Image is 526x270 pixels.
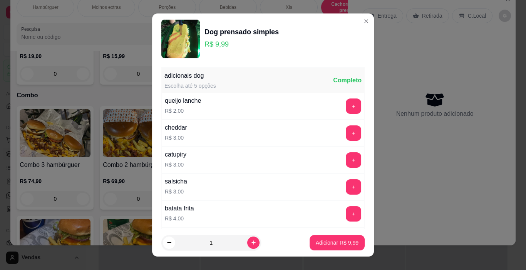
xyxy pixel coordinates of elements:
[333,76,362,85] div: Completo
[164,71,216,80] div: adicionais dog
[165,188,187,195] p: R$ 3,00
[310,235,365,250] button: Adicionar R$ 9,99
[346,152,361,168] button: add
[316,239,358,247] p: Adicionar R$ 9,99
[165,177,187,186] div: salsicha
[360,15,372,27] button: Close
[346,206,361,222] button: add
[165,96,201,105] div: queijo lanche
[164,82,216,90] div: Escolha até 5 opções
[165,134,187,142] p: R$ 3,00
[204,39,279,50] p: R$ 9,99
[204,27,279,37] div: Dog prensado simples
[165,204,194,213] div: batata frita
[165,150,186,159] div: catupiry
[165,123,187,132] div: cheddar
[346,98,361,114] button: add
[165,107,201,115] p: R$ 2,00
[165,161,186,168] p: R$ 3,00
[346,179,361,195] button: add
[247,237,260,249] button: increase-product-quantity
[346,125,361,141] button: add
[161,20,200,58] img: product-image
[163,237,175,249] button: decrease-product-quantity
[165,215,194,222] p: R$ 4,00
